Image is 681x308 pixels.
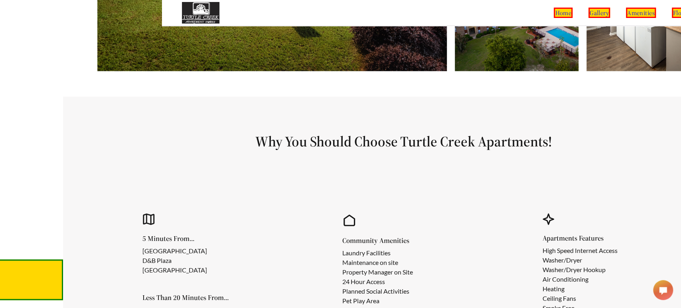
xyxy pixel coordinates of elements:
li: Property Manager on Site [342,267,413,277]
li: Pet Play Area [342,296,413,306]
a: amenities [626,8,656,18]
li: Washer/Dryer [543,255,628,265]
li: Maintenance on site [342,258,413,267]
li: Heating [543,284,628,294]
a: gallery [588,8,610,18]
li: High Speed Internet Access [543,246,628,255]
h5: Less Than 20 Minutes From... [142,294,274,301]
li: Planned Social Activities [342,286,413,296]
li: [GEOGRAPHIC_DATA] [142,265,207,275]
li: Air Conditioning [543,274,628,284]
li: Ceiling Fans [543,294,628,303]
img: turtle_creek_logo.png [182,2,219,24]
h5: Community Amenities [342,237,426,244]
li: 24 Hour Access [342,277,413,286]
h5: 5 Minutes From... [142,235,220,242]
li: Laundry Facilities [342,248,413,258]
a: home [554,8,572,18]
li: Washer/Dryer Hookup [543,265,628,274]
li: [GEOGRAPHIC_DATA] [142,246,207,256]
h5: Apartments Features [543,235,641,242]
li: D&B Plaza [142,256,207,265]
